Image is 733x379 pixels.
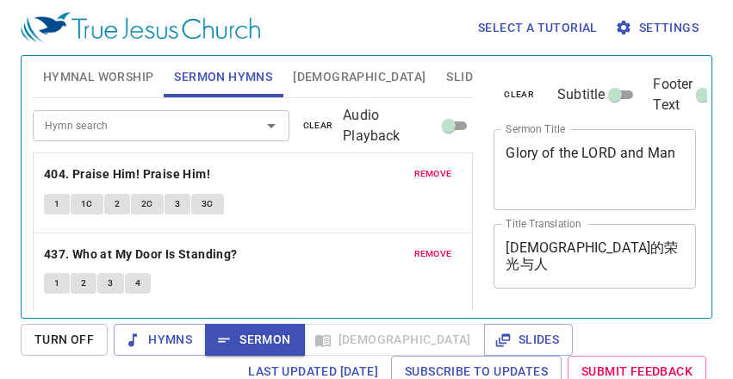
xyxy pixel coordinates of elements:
b: 404. Praise Him! Praise Him! [44,164,210,185]
button: 3 [165,194,190,214]
button: remove [404,244,463,264]
span: 1C [81,196,93,212]
button: 4 [125,273,151,294]
button: 1 [44,273,70,294]
span: remove [414,166,452,182]
span: 1 [54,276,59,291]
span: Subtitle [557,84,605,105]
button: 2 [71,273,96,294]
button: 404. Praise Him! Praise Him! [44,164,214,185]
span: 2 [81,276,86,291]
button: 1 [44,194,70,214]
span: Footer Text [653,74,693,115]
span: Hymns [127,329,192,351]
button: Slides [484,324,573,356]
button: Settings [612,12,705,44]
span: 2C [141,196,153,212]
span: Sermon [219,329,290,351]
span: Audio Playback [343,105,438,146]
span: clear [303,118,333,134]
textarea: Glory of the LORD and Man [506,145,684,194]
span: 3 [175,196,180,212]
button: clear [293,115,344,136]
button: 3C [191,194,224,214]
span: Slides [446,66,487,88]
img: True Jesus Church [21,12,260,43]
span: [DEMOGRAPHIC_DATA] [293,66,426,88]
span: Turn Off [34,329,94,351]
button: 1C [71,194,103,214]
button: remove [404,164,463,184]
button: Hymns [114,324,206,356]
span: 3 [108,276,113,291]
button: Select a tutorial [471,12,605,44]
span: Slides [498,329,559,351]
button: Open [259,114,283,138]
button: 3 [97,273,123,294]
button: 437. Who at My Door Is Standing? [44,244,240,265]
button: Turn Off [21,324,108,356]
b: 437. Who at My Door Is Standing? [44,244,238,265]
textarea: [DEMOGRAPHIC_DATA]的荣光与人 [506,239,684,272]
span: Sermon Hymns [174,66,272,88]
span: Select a tutorial [478,17,598,39]
span: 3C [202,196,214,212]
span: remove [414,246,452,262]
button: clear [494,84,544,105]
button: 2C [131,194,164,214]
span: 2 [115,196,120,212]
span: 1 [54,196,59,212]
span: Hymnal Worship [43,66,154,88]
span: clear [504,87,534,103]
button: 2 [104,194,130,214]
span: 4 [135,276,140,291]
span: Settings [618,17,699,39]
button: Sermon [205,324,304,356]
